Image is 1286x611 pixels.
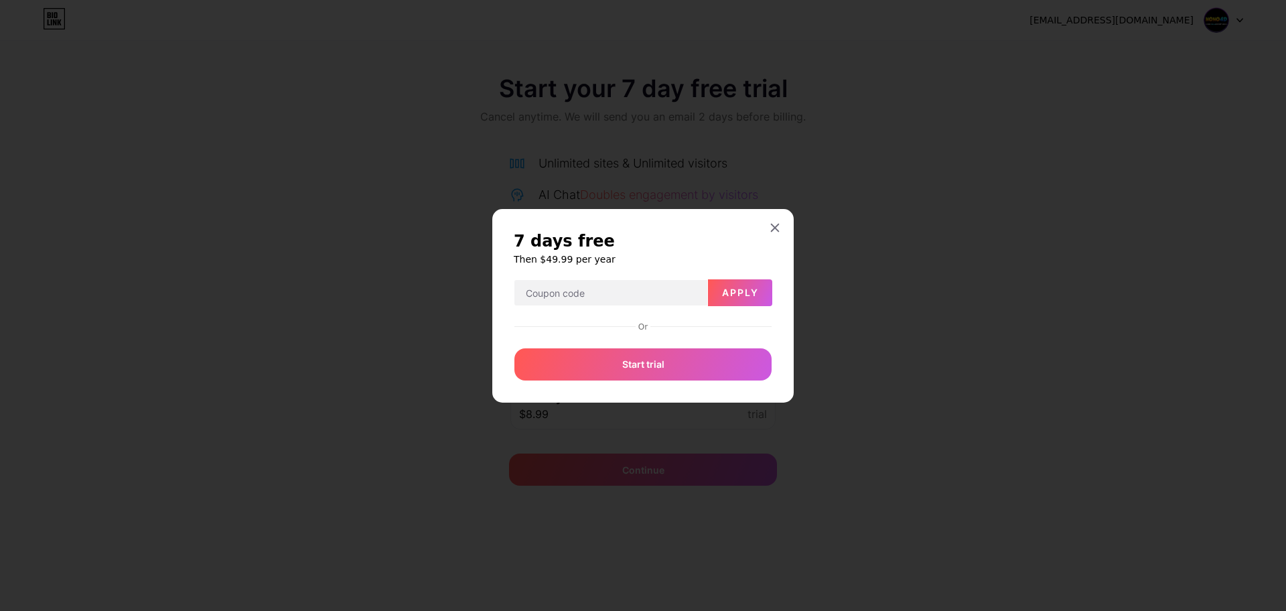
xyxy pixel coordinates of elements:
span: Start trial [622,357,664,371]
h6: Then $49.99 per year [514,253,772,266]
span: Apply [722,287,759,298]
button: Apply [708,279,772,306]
input: Coupon code [514,280,707,307]
div: Or [636,322,650,332]
span: 7 days free [514,230,615,252]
